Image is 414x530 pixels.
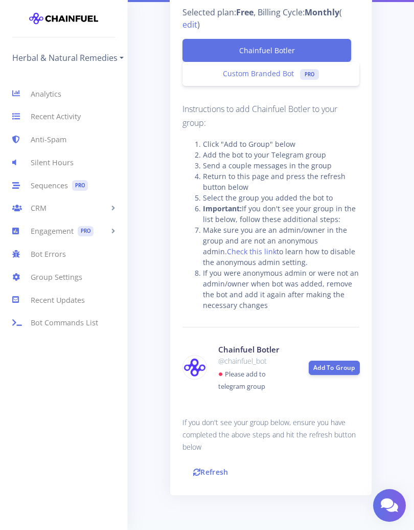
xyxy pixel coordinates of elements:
span: PRO [72,180,88,191]
li: Click "Add to Group" below [203,139,360,149]
div: Selected plan: , Billing Cycle: ( ) [175,6,352,31]
strong: Important: [203,204,242,213]
span: PRO [300,69,319,80]
li: Select the group you added the bot to [203,192,360,203]
a: Chainfuel Botler [182,39,352,62]
span: Custom Branded Bot [223,69,294,78]
h4: Chainfuel Botler [218,344,293,356]
li: Add the bot to your Telegram group [203,149,360,160]
li: Send a couple messages in the group [203,160,360,171]
span: ● [218,368,223,379]
a: Check this link [227,247,277,256]
strong: Free [236,6,254,18]
li: Make sure you are an admin/owner in the group and are not an anonymous admin. to learn how to dis... [203,225,360,268]
strong: Monthly [305,6,339,18]
li: If you don't see your group in the list below, follow these additional steps: [203,203,360,225]
p: @chainfuel_bot [218,355,293,367]
img: chainfuel-logo [29,8,98,29]
a: edit [182,18,197,31]
li: If you were anonymous admin or were not an admin/owner when bot was added, remove the bot and add... [203,268,360,311]
a: Refresh [182,461,239,483]
span: PRO [78,226,94,237]
p: If you don't see your group below, ensure you have completed the above steps and hit the refresh ... [182,416,360,453]
small: Please add to telegram group [218,369,266,391]
a: Add To Group [309,361,360,375]
p: Instructions to add Chainfuel Botler to your group: [182,102,360,130]
img: chainfuel_bot [183,358,206,377]
li: Return to this page and press the refresh button below [203,171,360,192]
a: Herbal & Natural Remedies [12,50,124,66]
